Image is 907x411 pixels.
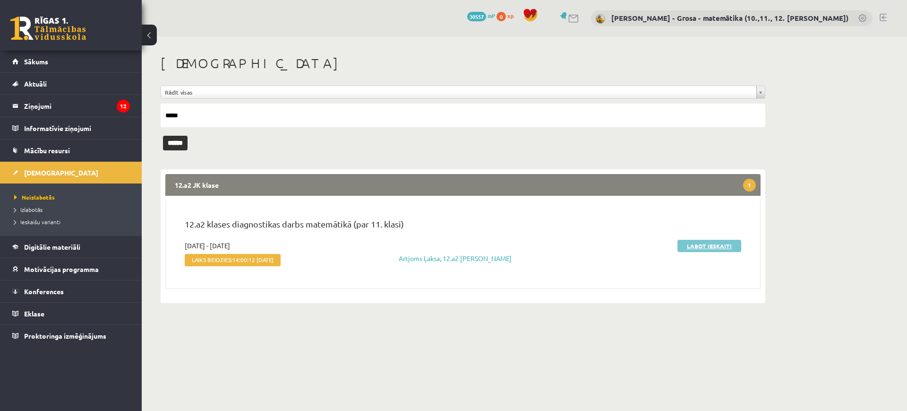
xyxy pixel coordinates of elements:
span: [DEMOGRAPHIC_DATA] [24,168,98,177]
legend: Informatīvie ziņojumi [24,117,130,139]
span: Proktoringa izmēģinājums [24,332,106,340]
span: Motivācijas programma [24,265,99,273]
a: Aktuāli [12,73,130,95]
a: Konferences [12,280,130,302]
legend: 12.a2 JK klase [165,174,761,196]
span: Sākums [24,57,48,66]
a: [PERSON_NAME] - Grosa - matemātika (10.,11., 12. [PERSON_NAME]) [611,13,848,23]
a: 30557 mP [467,12,495,19]
p: 12.a2 klases diagnostikas darbs matemātikā (par 11. klasi) [185,218,741,235]
a: Sākums [12,51,130,72]
a: Motivācijas programma [12,258,130,280]
i: 12 [117,100,130,113]
span: mP [488,12,495,19]
a: Ieskaišu varianti [14,218,132,226]
a: [DEMOGRAPHIC_DATA] [12,162,130,184]
span: Eklase [24,309,44,318]
span: Rādīt visas [165,86,753,98]
span: [DATE] - [DATE] [185,241,230,251]
a: Labot ieskaiti [677,240,741,252]
a: 0 xp [496,12,518,19]
a: Rīgas 1. Tālmācības vidusskola [10,17,86,40]
span: xp [507,12,513,19]
a: Izlabotās [14,205,132,214]
img: Laima Tukāne - Grosa - matemātika (10.,11., 12. klase) [596,14,605,24]
a: Artjoms Ļaksa, 12.a2 [PERSON_NAME] [399,254,512,262]
a: Mācību resursi [12,140,130,161]
a: Digitālie materiāli [12,236,130,258]
a: Informatīvie ziņojumi [12,117,130,139]
a: Proktoringa izmēģinājums [12,325,130,347]
span: Mācību resursi [24,146,70,155]
a: Rādīt visas [161,86,765,98]
span: 30557 [467,12,486,21]
span: Izlabotās [14,206,43,213]
a: Neizlabotās [14,193,132,201]
h1: [DEMOGRAPHIC_DATA] [161,55,765,71]
span: Ieskaišu varianti [14,218,60,226]
span: 0 [496,12,506,21]
span: Digitālie materiāli [24,243,80,251]
span: 1 [743,179,756,192]
span: Aktuāli [24,79,47,88]
span: 14:00:12 [DATE] [232,256,274,263]
span: Neizlabotās [14,193,55,201]
a: Eklase [12,303,130,324]
span: Laiks beidzies: [185,254,281,266]
span: Konferences [24,287,64,296]
a: Ziņojumi12 [12,95,130,117]
legend: Ziņojumi [24,95,130,117]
